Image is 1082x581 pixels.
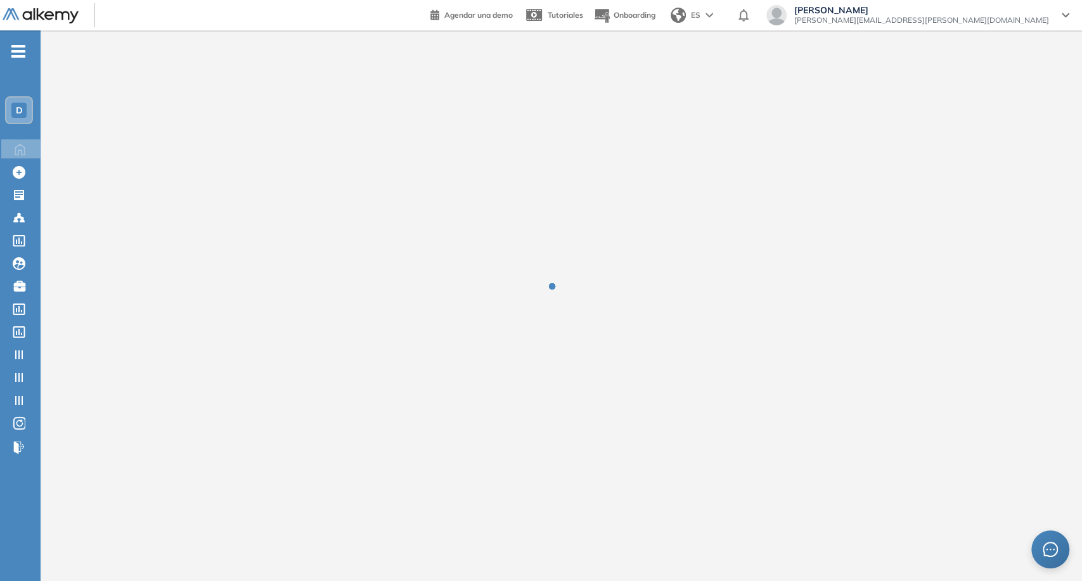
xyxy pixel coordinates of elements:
[1043,542,1058,557] span: message
[593,2,655,29] button: Onboarding
[11,50,25,53] i: -
[430,6,513,22] a: Agendar una demo
[794,15,1049,25] span: [PERSON_NAME][EMAIL_ADDRESS][PERSON_NAME][DOMAIN_NAME]
[548,10,583,20] span: Tutoriales
[444,10,513,20] span: Agendar una demo
[3,8,79,24] img: Logo
[691,10,700,21] span: ES
[794,5,1049,15] span: [PERSON_NAME]
[16,105,23,115] span: D
[671,8,686,23] img: world
[614,10,655,20] span: Onboarding
[705,13,713,18] img: arrow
